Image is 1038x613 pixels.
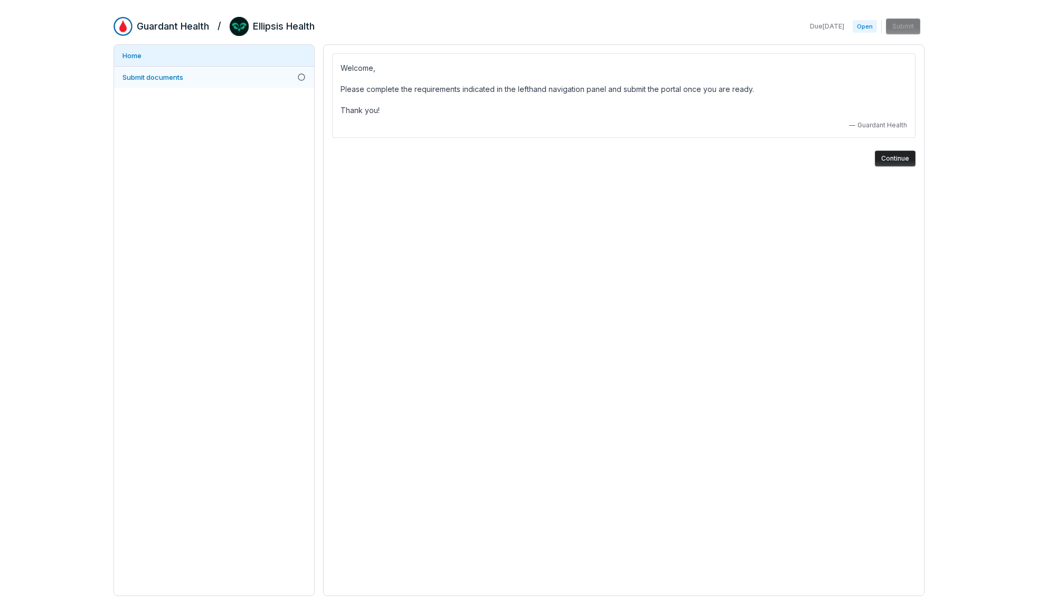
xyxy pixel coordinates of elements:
h2: Guardant Health [137,20,209,33]
a: Submit documents [114,67,314,88]
span: Guardant Health [857,121,907,129]
p: Welcome, [341,62,907,75]
span: Submit documents [122,73,183,81]
span: Open [853,20,877,33]
a: Home [114,45,314,66]
p: Please complete the requirements indicated in the lefthand navigation panel and submit the portal... [341,83,907,96]
span: Due [DATE] [810,22,844,31]
span: — [849,121,855,129]
h2: / [218,17,221,33]
h2: Ellipsis Health [253,20,315,33]
p: Thank you! [341,104,907,117]
button: Continue [875,151,916,166]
